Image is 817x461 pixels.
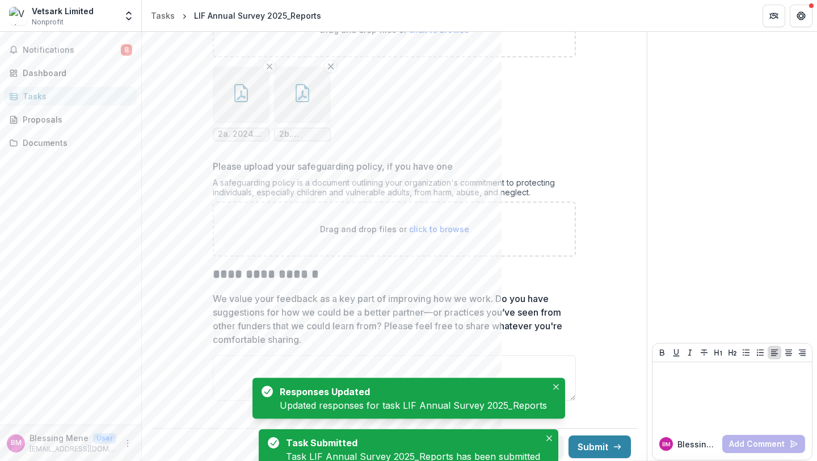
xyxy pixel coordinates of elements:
button: Submit [568,435,631,458]
div: Tasks [151,10,175,22]
div: Vetsark Limited [32,5,94,17]
div: Documents [23,137,128,149]
p: User [93,433,116,443]
button: Ordered List [753,346,767,359]
div: Dashboard [23,67,128,79]
button: Remove File [324,60,338,73]
button: Strike [697,346,711,359]
button: Heading 1 [711,346,725,359]
span: 2b. 2024_Vetsark_Audited_Account_1b.pdf [279,129,326,139]
div: Task Submitted [286,436,536,450]
button: Partners [763,5,785,27]
button: Align Right [795,346,809,359]
a: Dashboard [5,64,137,82]
div: Proposals [23,114,128,125]
div: LIF Annual Survey 2025_Reports [194,10,321,22]
button: Italicize [683,346,697,359]
button: Add Comment [722,435,805,453]
span: Nonprofit [32,17,64,27]
div: Tasks [23,90,128,102]
div: Updated responses for task LIF Annual Survey 2025_Reports [280,399,547,412]
div: Remove File2b. 2024_Vetsark_Audited_Account_1b.pdf [274,66,331,141]
button: More [121,437,134,450]
button: Bold [655,346,669,359]
span: Notifications [23,45,121,55]
nav: breadcrumb [146,7,326,24]
button: Close [542,431,556,445]
button: Open entity switcher [121,5,137,27]
span: 8 [121,44,132,56]
p: [EMAIL_ADDRESS][DOMAIN_NAME] [30,444,116,454]
button: Close [549,380,563,394]
button: Get Help [790,5,812,27]
a: Tasks [146,7,179,24]
a: Tasks [5,87,137,106]
button: Align Center [782,346,795,359]
span: click to browse [409,224,469,234]
p: Blessing Mene [30,432,89,444]
button: Bullet List [739,346,753,359]
button: Remove File [263,60,276,73]
div: Blessing Mene [11,439,22,447]
a: Proposals [5,110,137,129]
p: Please upload your safeguarding policy, if you have one [213,160,453,173]
div: Remove File2a. 2024 Auditors Statement_Audited Account.pdf [213,66,269,141]
button: Underline [669,346,683,359]
div: A safeguarding policy is a document outlining your organization's commitment to protecting indivi... [213,178,576,202]
button: Notifications8 [5,41,137,59]
a: Documents [5,133,137,152]
span: 2a. 2024 Auditors Statement_Audited Account.pdf [218,129,264,139]
div: Responses Updated [280,385,542,399]
img: Vetsark Limited [9,7,27,25]
p: Blessing M [677,438,718,450]
div: Blessing Mene [662,442,671,447]
span: click to browse [409,25,469,35]
button: Heading 2 [726,346,739,359]
p: Drag and drop files or [320,223,469,235]
button: Align Left [768,346,781,359]
p: We value your feedback as a key part of improving how we work. Do you have suggestions for how we... [213,292,569,346]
